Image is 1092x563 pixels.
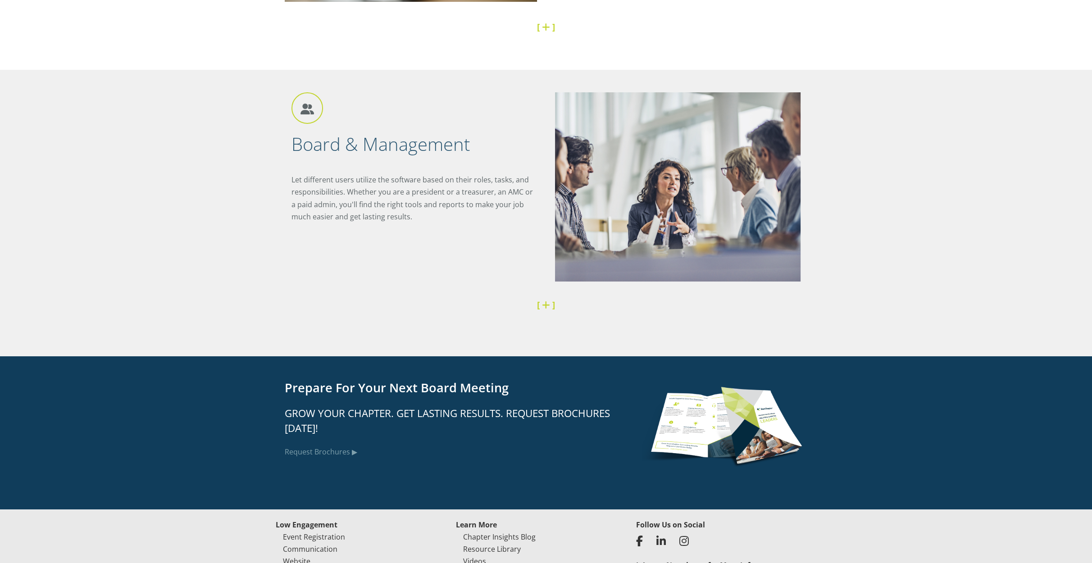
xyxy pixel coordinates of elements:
strong: ] [552,21,555,33]
strong: [ [537,299,540,311]
img: StarChapter Brochure [642,379,807,472]
p: Let different users utilize the software based on their roles, tasks, and responsibilities. Wheth... [291,174,537,223]
strong: [ [537,21,540,33]
span: Grow Your Chapter. Get Lasting Results. Request Brochures [DATE]! [285,406,610,436]
a: Chapter Insights Blog [463,532,536,542]
a: Communication [283,544,337,554]
h2: Board & Management [291,132,537,156]
h3: Prepare for Your Next Board Meeting [285,379,624,397]
strong: Follow Us on Social [636,520,705,530]
strong: ] [552,299,555,311]
a: Request Brochures ▶ [285,447,357,457]
a: Resource Library [463,544,521,554]
img: Board Management [555,92,801,281]
strong: Low Engagement [276,520,337,530]
a: Event Registration [283,532,345,542]
strong: Learn More [456,520,497,530]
